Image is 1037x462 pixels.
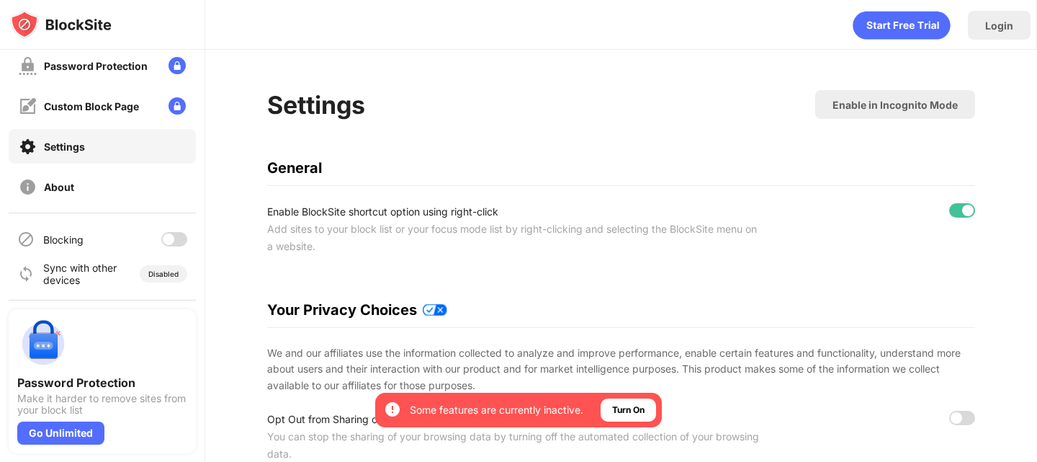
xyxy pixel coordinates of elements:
div: animation [853,11,951,40]
div: Enable in Incognito Mode [832,99,958,111]
div: Custom Block Page [44,100,139,112]
img: password-protection-off.svg [19,57,37,75]
div: Settings [267,90,365,120]
div: We and our affiliates use the information collected to analyze and improve performance, enable ce... [267,345,974,394]
div: Disabled [148,270,179,278]
div: Sync with other devices [43,262,117,286]
img: logo-blocksite.svg [10,10,112,39]
img: privacy-policy-updates.svg [423,304,447,316]
img: push-password-protection.svg [17,318,69,370]
div: About [44,181,74,193]
div: Blocking [43,234,84,246]
div: Opt Out from Sharing of Browsing Data [267,411,763,428]
div: Turn On [612,403,645,417]
img: about-off.svg [19,178,37,196]
div: Password Protection [44,60,148,72]
img: sync-icon.svg [17,265,35,283]
div: Login [985,19,1013,32]
div: Add sites to your block list or your focus mode list by right-clicking and selecting the BlockSit... [267,221,763,255]
img: error-circle-white.svg [384,401,401,418]
img: lock-menu.svg [169,57,186,74]
img: blocking-icon.svg [17,231,35,248]
img: settings-on.svg [19,138,37,156]
div: General [267,159,974,177]
div: Some features are currently inactive. [410,403,583,417]
div: Password Protection [17,376,187,390]
div: Make it harder to remove sites from your block list [17,393,187,416]
div: Settings [44,141,85,153]
img: customize-block-page-off.svg [19,97,37,115]
div: Your Privacy Choices [267,301,974,319]
div: Enable BlockSite shortcut option using right-click [267,203,763,221]
div: Go Unlimited [17,422,104,445]
img: lock-menu.svg [169,97,186,115]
